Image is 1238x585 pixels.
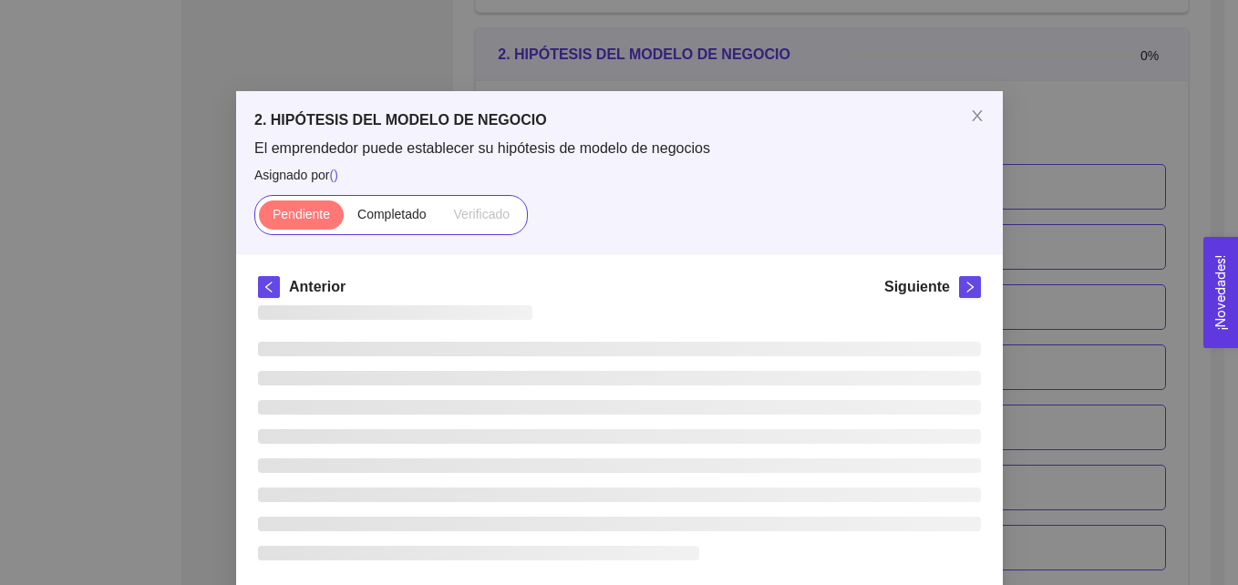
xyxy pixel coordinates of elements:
[289,276,346,298] h5: Anterior
[254,139,985,159] span: El emprendedor puede establecer su hipótesis de modelo de negocios
[258,276,280,298] button: left
[453,207,509,221] span: Verificado
[952,91,1003,142] button: Close
[254,109,985,131] h5: 2. HIPÓTESIS DEL MODELO DE NEGOCIO
[329,168,337,182] span: ( )
[1203,237,1238,348] button: Open Feedback Widget
[883,276,949,298] h5: Siguiente
[960,281,980,293] span: right
[959,276,981,298] button: right
[259,281,279,293] span: left
[357,207,427,221] span: Completado
[272,207,329,221] span: Pendiente
[970,108,985,123] span: close
[254,165,985,185] span: Asignado por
